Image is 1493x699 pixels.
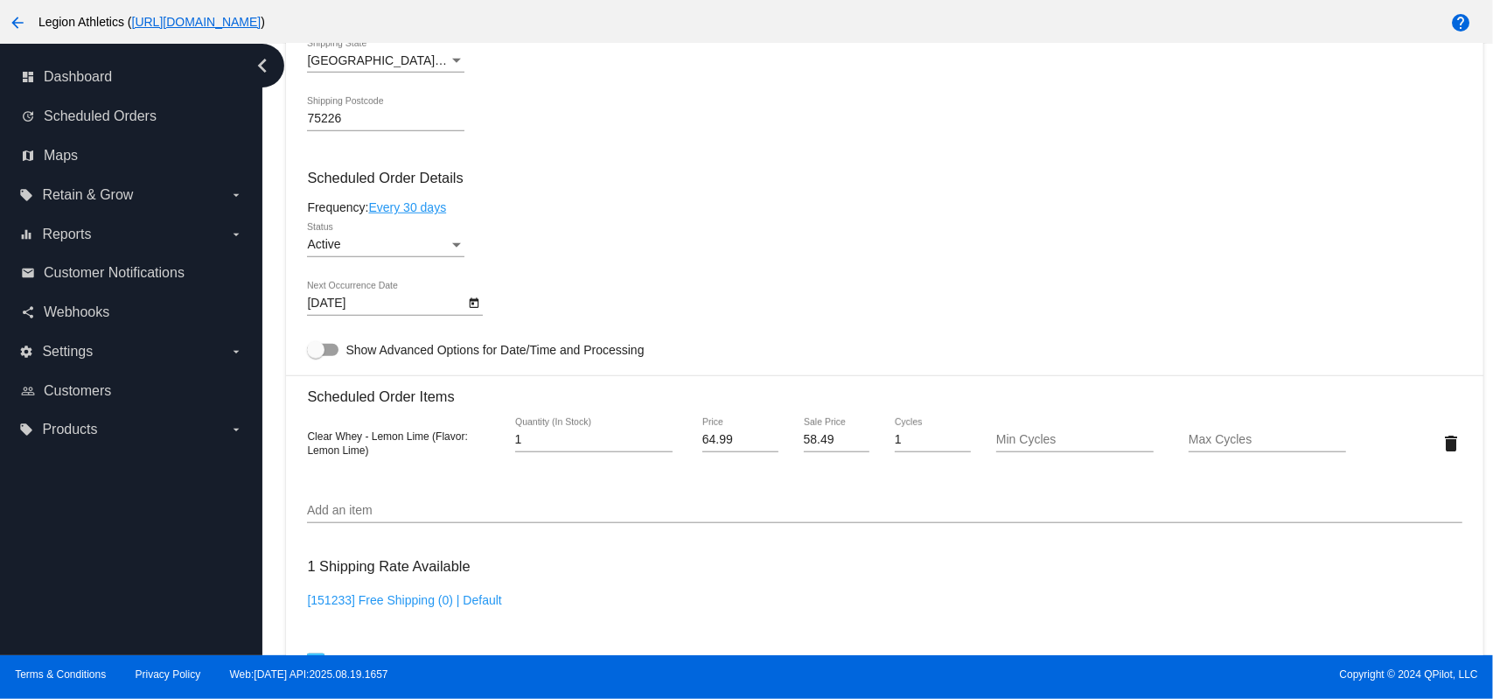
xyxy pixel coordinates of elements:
[307,375,1462,405] h3: Scheduled Order Items
[230,668,388,681] a: Web:[DATE] API:2025.08.19.1657
[307,112,464,126] input: Shipping Postcode
[38,15,265,29] span: Legion Athletics ( )
[42,422,97,437] span: Products
[307,54,464,68] mat-select: Shipping State
[464,293,483,311] button: Open calendar
[42,187,133,203] span: Retain & Grow
[702,433,778,447] input: Price
[19,188,33,202] i: local_offer
[44,148,78,164] span: Maps
[229,227,243,241] i: arrow_drop_down
[42,227,91,242] span: Reports
[895,433,971,447] input: Cycles
[996,433,1154,447] input: Min Cycles
[307,430,467,457] span: Clear Whey - Lemon Lime (Flavor: Lemon Lime)
[21,384,35,398] i: people_outline
[229,345,243,359] i: arrow_drop_down
[44,69,112,85] span: Dashboard
[19,423,33,437] i: local_offer
[7,12,28,33] mat-icon: arrow_back
[307,237,340,251] span: Active
[44,383,111,399] span: Customers
[345,341,644,359] span: Show Advanced Options for Date/Time and Processing
[44,108,157,124] span: Scheduled Orders
[307,297,464,311] input: Next Occurrence Date
[1441,433,1462,454] mat-icon: delete
[307,548,470,585] h3: 1 Shipping Rate Available
[21,142,243,170] a: map Maps
[21,259,243,287] a: email Customer Notifications
[368,200,446,214] a: Every 30 days
[307,504,1462,518] input: Add an item
[307,53,513,67] span: [GEOGRAPHIC_DATA] | [US_STATE]
[15,668,106,681] a: Terms & Conditions
[21,377,243,405] a: people_outline Customers
[307,200,1462,214] div: Frequency:
[19,345,33,359] i: settings
[229,188,243,202] i: arrow_drop_down
[21,102,243,130] a: update Scheduled Orders
[21,149,35,163] i: map
[19,227,33,241] i: equalizer
[1189,433,1346,447] input: Max Cycles
[42,344,93,360] span: Settings
[21,70,35,84] i: dashboard
[229,423,243,437] i: arrow_drop_down
[44,304,109,320] span: Webhooks
[136,668,201,681] a: Privacy Policy
[21,266,35,280] i: email
[248,52,276,80] i: chevron_left
[515,433,673,447] input: Quantity (In Stock)
[307,238,464,252] mat-select: Status
[762,668,1478,681] span: Copyright © 2024 QPilot, LLC
[1450,12,1471,33] mat-icon: help
[307,170,1462,186] h3: Scheduled Order Details
[132,15,262,29] a: [URL][DOMAIN_NAME]
[21,63,243,91] a: dashboard Dashboard
[307,593,501,607] a: [151233] Free Shipping (0) | Default
[44,265,185,281] span: Customer Notifications
[21,305,35,319] i: share
[804,433,870,447] input: Sale Price
[21,109,35,123] i: update
[331,652,597,673] span: Automatically select the lowest cost shipping rate
[21,298,243,326] a: share Webhooks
